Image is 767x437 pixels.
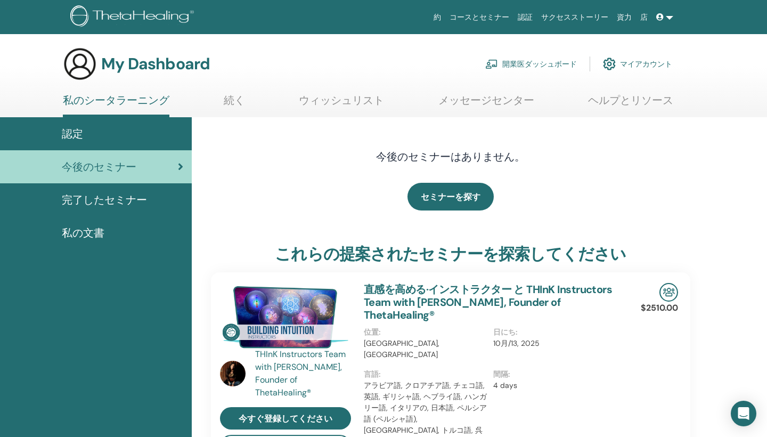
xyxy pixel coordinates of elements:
[220,283,351,351] img: 直感を高める·インストラクター
[62,192,147,208] span: 完了したセミナー
[493,327,616,338] p: 日にち :
[485,52,577,76] a: 開業医ダッシュボード
[62,159,136,175] span: 今後のセミナー
[659,283,678,302] img: In-Person Seminar
[70,5,198,29] img: logo.png
[63,94,169,117] a: 私のシータラーニング
[421,191,480,203] span: セミナーを探す
[364,338,487,360] p: [GEOGRAPHIC_DATA], [GEOGRAPHIC_DATA]
[364,282,612,322] a: 直感を高める·インストラクター と THInK Instructors Team with [PERSON_NAME], Founder of ThetaHealing®
[283,150,618,163] h4: 今後のセミナーはありません。
[299,94,384,115] a: ウィッシュリスト
[62,126,83,142] span: 認定
[429,7,445,27] a: 約
[493,380,616,391] p: 4 days
[641,302,678,314] p: $2510.00
[364,327,487,338] p: 位置 :
[513,7,537,27] a: 認証
[493,338,616,349] p: 10月/13, 2025
[485,59,498,69] img: chalkboard-teacher.svg
[407,183,494,211] a: セミナーを探す
[101,54,210,74] h3: My Dashboard
[636,7,652,27] a: 店
[731,401,756,426] div: Open Intercom Messenger
[613,7,636,27] a: 資力
[438,94,534,115] a: メッセージセンター
[220,361,246,386] img: default.jpg
[63,47,97,81] img: generic-user-icon.jpg
[220,407,351,430] a: 今すぐ登録してください
[255,348,354,399] a: THInK Instructors Team with [PERSON_NAME], Founder of ThetaHealing®
[239,413,332,424] span: 今すぐ登録してください
[603,52,672,76] a: マイアカウント
[224,94,245,115] a: 続く
[445,7,513,27] a: コースとセミナー
[588,94,673,115] a: ヘルプとリソース
[364,369,487,380] p: 言語 :
[603,55,616,73] img: cog.svg
[62,225,104,241] span: 私の文書
[275,245,626,264] h3: これらの提案されたセミナーを探索してください
[537,7,613,27] a: サクセスストーリー
[493,369,616,380] p: 間隔 :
